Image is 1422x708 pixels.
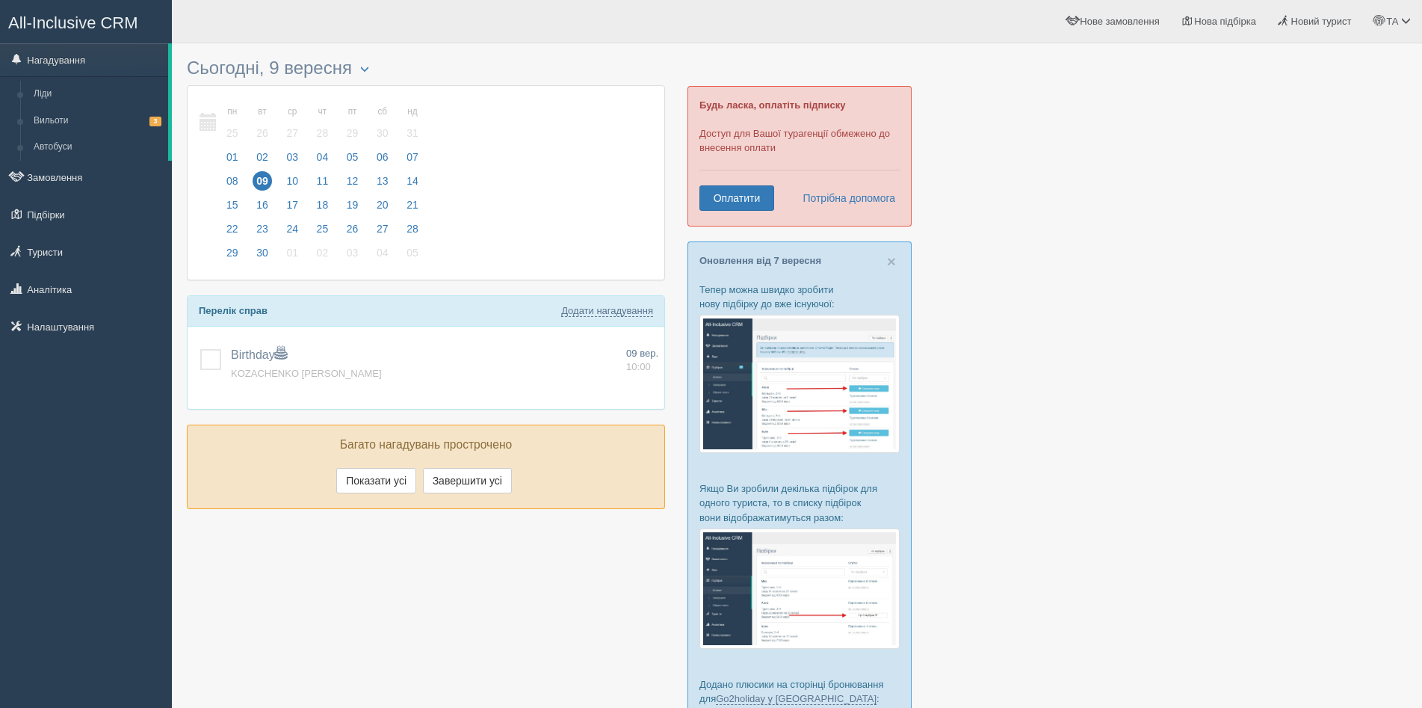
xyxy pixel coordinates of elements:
a: 27 [368,221,397,244]
span: 20 [373,195,392,215]
a: 07 [398,149,423,173]
b: Перелік справ [199,305,268,316]
span: 08 [223,171,242,191]
span: 31 [403,123,422,143]
span: 03 [282,147,302,167]
a: 01 [218,149,247,173]
span: Нова підбірка [1194,16,1256,27]
a: пн 25 [218,97,247,149]
small: нд [403,105,422,118]
a: 09 [248,173,276,197]
span: 18 [313,195,333,215]
span: 15 [223,195,242,215]
img: %D0%BF%D1%96%D0%B4%D0%B1%D1%96%D1%80%D0%BA%D0%B8-%D0%B3%D1%80%D1%83%D0%BF%D0%B0-%D1%81%D1%80%D0%B... [699,529,900,649]
span: 12 [343,171,362,191]
a: 12 [339,173,367,197]
span: 25 [313,219,333,238]
div: Доступ для Вашої турагенції обмежено до внесення оплати [687,86,912,227]
a: 02 [309,244,337,268]
a: KOZACHENKO [PERSON_NAME] [231,368,382,379]
a: 11 [309,173,337,197]
a: 14 [398,173,423,197]
a: Потрібна допомога [793,185,896,211]
span: 16 [253,195,272,215]
span: 05 [403,243,422,262]
a: 08 [218,173,247,197]
span: 05 [343,147,362,167]
a: 26 [339,221,367,244]
a: Оновлення від 7 вересня [699,255,821,266]
span: 04 [373,243,392,262]
a: Ліди [27,81,168,108]
a: нд 31 [398,97,423,149]
a: 30 [248,244,276,268]
a: 15 [218,197,247,221]
small: пт [343,105,362,118]
span: 06 [373,147,392,167]
a: чт 28 [309,97,337,149]
a: 23 [248,221,276,244]
span: 30 [373,123,392,143]
span: All-Inclusive CRM [8,13,138,32]
a: Вильоти3 [27,108,168,135]
a: 09 вер. 10:00 [626,347,658,375]
a: 21 [398,197,423,221]
span: 07 [403,147,422,167]
h3: Сьогодні, 9 вересня [187,58,665,78]
span: 01 [282,243,302,262]
p: Якщо Ви зробили декілька підбірок для одного туриста, то в списку підбірок вони відображатимуться... [699,481,900,524]
a: All-Inclusive CRM [1,1,171,42]
a: 19 [339,197,367,221]
span: 28 [313,123,333,143]
a: Автобуси [27,134,168,161]
span: Нове замовлення [1080,16,1159,27]
p: Багато нагадувань прострочено [199,437,653,454]
span: ТА [1386,16,1398,27]
span: 04 [313,147,333,167]
span: 21 [403,195,422,215]
a: 03 [339,244,367,268]
a: 04 [368,244,397,268]
span: 25 [223,123,242,143]
a: 01 [278,244,306,268]
span: 11 [313,171,333,191]
span: 27 [282,123,302,143]
small: чт [313,105,333,118]
span: 09 вер. [626,348,658,359]
button: Close [887,253,896,269]
span: × [887,253,896,270]
a: сб 30 [368,97,397,149]
a: 04 [309,149,337,173]
span: 26 [343,219,362,238]
span: 22 [223,219,242,238]
span: 17 [282,195,302,215]
a: Оплатити [699,185,774,211]
a: 18 [309,197,337,221]
a: 02 [248,149,276,173]
small: сб [373,105,392,118]
span: 02 [313,243,333,262]
span: Новий турист [1291,16,1352,27]
span: 09 [253,171,272,191]
a: 10 [278,173,306,197]
button: Завершити усі [423,468,512,493]
a: Додати нагадування [561,305,653,317]
a: 25 [309,221,337,244]
a: 13 [368,173,397,197]
small: вт [253,105,272,118]
small: ср [282,105,302,118]
span: 30 [253,243,272,262]
a: 20 [368,197,397,221]
a: вт 26 [248,97,276,149]
span: 14 [403,171,422,191]
a: 24 [278,221,306,244]
p: Додано плюсики на сторінці бронювання для : [699,677,900,706]
a: 22 [218,221,247,244]
a: 05 [339,149,367,173]
span: 10:00 [626,361,651,372]
a: пт 29 [339,97,367,149]
span: 29 [343,123,362,143]
a: 03 [278,149,306,173]
a: 28 [398,221,423,244]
